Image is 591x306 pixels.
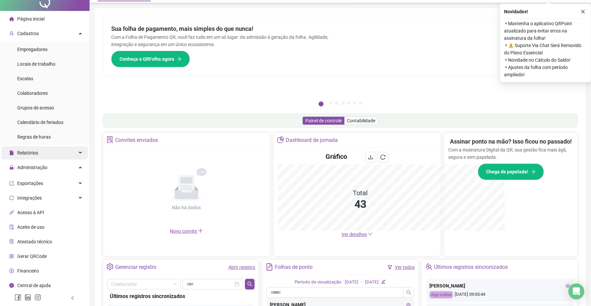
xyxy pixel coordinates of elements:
[345,279,358,286] div: [DATE]
[17,61,55,67] span: Locais de trabalho
[177,57,182,61] span: arrow-right
[406,290,411,295] span: search
[9,181,14,186] span: export
[429,291,453,299] div: App online
[9,239,14,244] span: solution
[319,101,324,106] button: 1
[450,137,572,146] h2: Assinar ponto na mão? Isso ficou no passado!
[17,150,38,155] span: Relatórios
[353,101,356,105] button: 6
[15,294,21,301] span: facebook
[395,265,415,270] a: Ver todos
[347,101,350,105] button: 5
[326,152,347,161] h4: Gráfico
[381,279,386,284] span: edit
[107,263,113,270] span: setting
[115,135,158,146] div: Convites enviados
[9,225,14,229] span: audit
[170,228,203,234] span: Novo convite
[275,262,313,273] div: Folhas de ponto
[504,56,587,64] span: ⚬ Novidade no Cálculo do Saldo!
[277,136,284,143] span: pie-chart
[17,224,44,230] span: Aceite de uso
[107,136,113,143] span: solution
[9,31,14,36] span: user-add
[9,269,14,273] span: dollar
[335,101,338,105] button: 3
[425,263,432,270] span: team
[9,151,14,155] span: file
[286,135,338,146] div: Dashboard de jornada
[228,265,255,270] a: Abrir registro
[341,232,373,237] a: Ver detalhes down
[17,195,42,201] span: Integrações
[329,101,332,105] button: 2
[565,283,570,288] span: eye
[434,262,508,273] div: Últimos registros sincronizados
[581,9,585,14] span: close
[17,268,39,274] span: Financeiro
[17,134,51,140] span: Regras de horas
[478,163,544,180] button: Chega de papelada!
[25,294,31,301] span: linkedin
[119,55,174,63] span: Conheça a QRFolha agora
[266,263,273,270] span: file-text
[111,33,332,48] p: Com a Folha de Pagamento QR, você faz tudo em um só lugar: da admissão à geração da folha. Agilid...
[247,281,253,287] span: search
[115,262,156,273] div: Gerenciar registro
[361,279,362,286] div: -
[17,254,47,259] span: Gerar QRCode
[17,91,48,96] span: Colaboradores
[17,210,44,215] span: Acesso à API
[111,51,190,67] button: Conheça a QRFolha agora
[380,154,386,160] span: reload
[504,8,528,15] span: Novidades !
[295,279,342,286] div: Período de visualização:
[9,196,14,200] span: sync
[448,146,573,161] p: Com a Assinatura Digital da QR, sua gestão fica mais ágil, segura e sem papelada.
[429,282,570,289] div: [PERSON_NAME]
[17,239,52,244] span: Atestado técnico
[9,165,14,170] span: lock
[198,228,203,233] span: plus
[504,20,587,42] span: ⚬ Mantenha o aplicativo QRPoint atualizado para evitar erros na assinatura da folha!
[17,181,43,186] span: Exportações
[9,283,14,288] span: info-circle
[17,105,54,110] span: Grupos de acesso
[17,31,39,36] span: Cadastros
[305,118,342,123] span: Painel de controle
[486,168,528,175] span: Chega de papelada!
[70,296,75,300] span: left
[341,101,344,105] button: 4
[504,42,587,56] span: ⚬ ⚠️ Suporte Via Chat Será Removido do Plano Essencial
[156,204,217,211] div: Não há dados
[111,24,332,33] h2: Sua folha de pagamento, mais simples do que nunca!
[359,101,362,105] button: 7
[17,120,63,125] span: Calendário de feriados
[429,291,570,299] div: [DATE] 09:05:44
[17,283,51,288] span: Central de ajuda
[17,76,33,81] span: Escalas
[17,165,47,170] span: Administração
[17,16,44,22] span: Página inicial
[9,17,14,21] span: home
[110,292,252,300] div: Últimos registros sincronizados
[504,64,587,78] span: ⚬ Ajustes da folha com período ampliado!
[9,254,14,259] span: qrcode
[35,294,41,301] span: instagram
[9,210,14,215] span: api
[531,169,536,174] span: arrow-right
[17,47,47,52] span: Empregadores
[368,154,373,160] span: download
[347,118,375,123] span: Contabilidade
[568,283,584,299] div: Open Intercom Messenger
[365,279,379,286] div: [DATE]
[341,232,367,237] span: Ver detalhes
[368,232,373,236] span: down
[388,265,392,270] span: filter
